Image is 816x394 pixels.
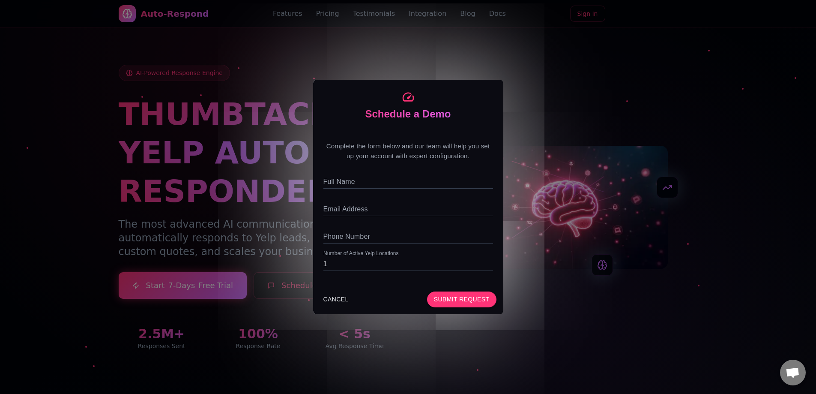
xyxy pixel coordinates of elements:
a: Open chat [780,360,806,385]
label: Number of Active Yelp Locations [323,250,399,257]
p: Complete the form below and our team will help you set up your account with expert configuration. [323,141,493,161]
button: Submit Request [427,292,496,307]
div: Schedule a Demo [323,107,493,121]
button: CANCEL [320,292,352,307]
